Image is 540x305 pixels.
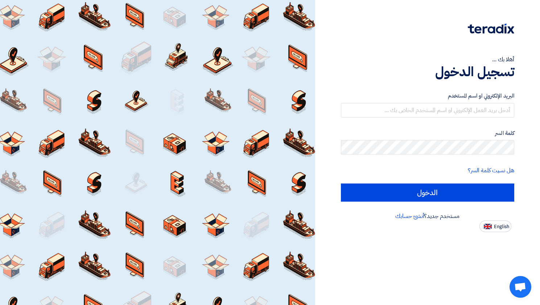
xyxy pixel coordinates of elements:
h1: تسجيل الدخول [341,64,514,80]
div: أهلا بك ... [341,55,514,64]
a: دردشة مفتوحة [510,276,531,298]
input: أدخل بريد العمل الإلكتروني او اسم المستخدم الخاص بك ... [341,103,514,118]
img: Teradix logo [468,24,514,34]
label: كلمة السر [341,129,514,137]
label: البريد الإلكتروني او اسم المستخدم [341,92,514,100]
span: English [494,224,509,229]
a: أنشئ حسابك [395,212,424,220]
button: English [479,220,511,232]
a: هل نسيت كلمة السر؟ [468,166,514,175]
img: en-US.png [484,224,492,229]
input: الدخول [341,184,514,202]
div: مستخدم جديد؟ [341,212,514,220]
